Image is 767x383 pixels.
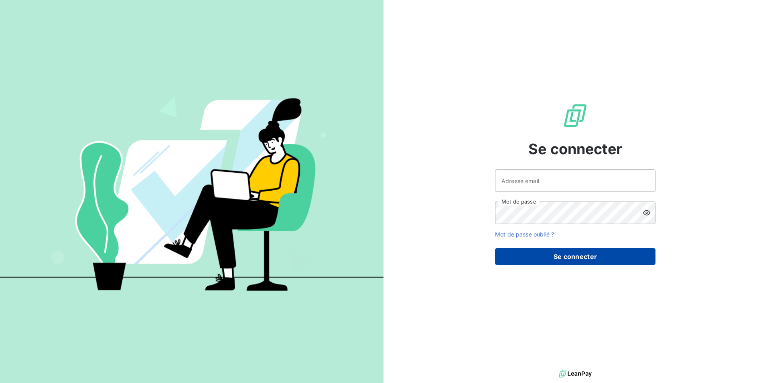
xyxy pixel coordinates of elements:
[559,368,592,380] img: logo
[495,169,655,192] input: placeholder
[528,138,622,160] span: Se connecter
[495,248,655,265] button: Se connecter
[562,103,588,128] img: Logo LeanPay
[495,231,554,238] a: Mot de passe oublié ?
